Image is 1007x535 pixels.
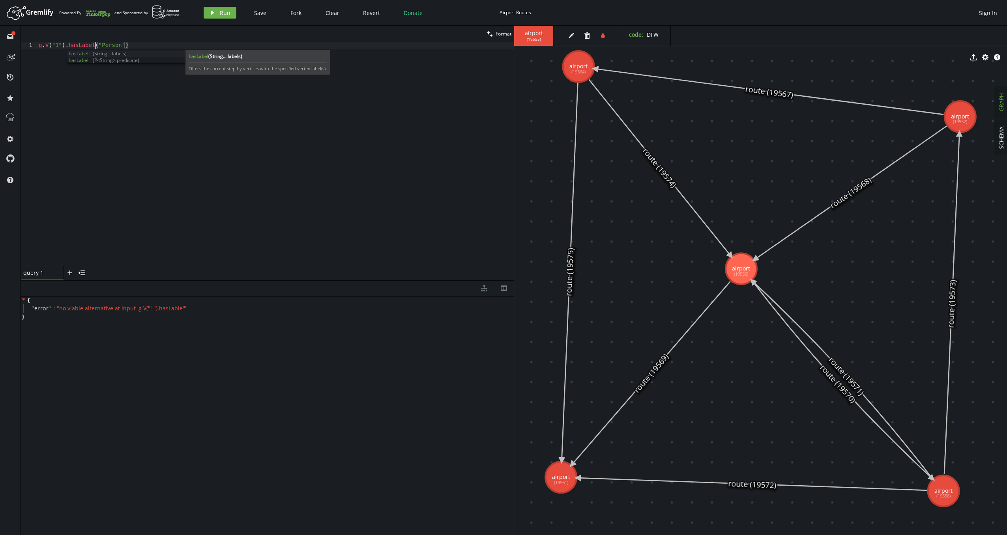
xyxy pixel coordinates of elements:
[248,7,272,19] button: Save
[979,9,997,17] span: Sign In
[320,7,345,19] button: Clear
[32,304,34,312] span: "
[484,26,514,42] button: Format
[53,305,55,312] span: :
[57,304,186,312] span: " no viable alternative at input 'g.V("1").hasLable' "
[554,479,568,485] tspan: (19561)
[998,93,1005,111] span: GRAPH
[290,9,301,17] span: Fork
[254,9,266,17] span: Save
[953,118,967,124] tspan: (19552)
[67,50,185,63] div: Autocomplete suggestions
[522,30,545,37] span: airport
[496,30,511,37] span: Format
[975,7,1001,19] button: Sign In
[398,7,429,19] button: Donate
[189,66,327,71] span: Filters the current step by vertices with the specified vertex label(s).
[28,297,30,304] span: {
[357,7,386,19] button: Revert
[571,69,586,75] tspan: (19564)
[152,5,180,19] img: AWS Neptune
[629,31,643,38] label: code :
[934,487,953,494] tspan: airport
[363,9,380,17] span: Revert
[527,37,541,42] span: ( 19555 )
[998,126,1005,149] span: SCHEMA
[23,269,55,276] span: query 1
[114,5,180,20] div: and Sponsored by
[500,9,531,15] div: Airport Routes
[732,265,750,272] tspan: airport
[208,53,242,60] span: (String... labels)
[951,113,969,120] tspan: airport
[21,42,37,49] div: 1
[204,7,236,19] button: Run
[326,9,339,17] span: Clear
[404,9,423,17] span: Donate
[728,478,777,490] text: route (19572)
[220,9,230,17] span: Run
[734,271,748,277] tspan: (19555)
[49,304,51,312] span: "
[34,305,49,312] span: error
[189,53,327,60] b: hasLabel
[284,7,308,19] button: Fork
[59,6,110,20] div: Powered By
[569,62,588,70] tspan: airport
[21,313,24,320] span: }
[936,493,951,499] tspan: (19558)
[647,31,659,38] span: DFW
[552,473,570,481] tspan: airport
